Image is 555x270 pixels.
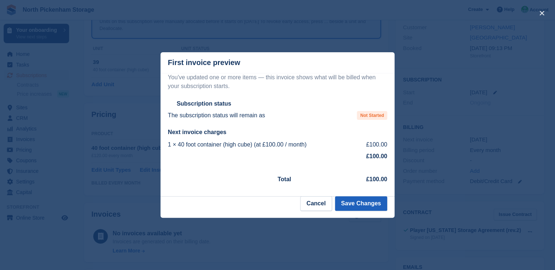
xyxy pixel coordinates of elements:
h2: Next invoice charges [168,129,387,136]
p: First invoice preview [168,58,240,67]
td: £100.00 [358,139,387,151]
p: You've updated one or more items — this invoice shows what will be billed when your subscription ... [168,73,387,91]
strong: £100.00 [366,153,387,159]
td: 1 × 40 foot container (high cube) (at £100.00 / month) [168,139,358,151]
p: The subscription status will remain as [168,111,265,120]
span: Not Started [357,111,387,120]
strong: £100.00 [366,176,387,182]
h2: Subscription status [177,100,231,107]
button: Cancel [300,196,332,211]
button: close [536,7,548,19]
strong: Total [277,176,291,182]
button: Save Changes [335,196,387,211]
